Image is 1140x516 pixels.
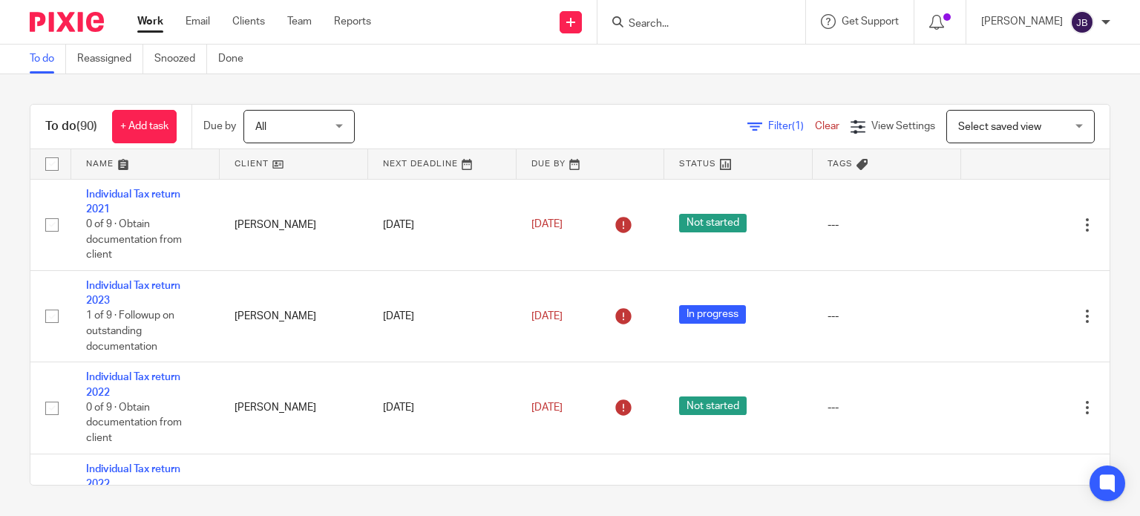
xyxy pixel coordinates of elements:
[958,122,1041,132] span: Select saved view
[186,14,210,29] a: Email
[871,121,935,131] span: View Settings
[86,189,180,215] a: Individual Tax return 2021
[1070,10,1094,34] img: svg%3E
[679,305,746,324] span: In progress
[828,160,853,168] span: Tags
[232,14,265,29] a: Clients
[334,14,371,29] a: Reports
[531,311,563,321] span: [DATE]
[86,372,180,397] a: Individual Tax return 2022
[45,119,97,134] h1: To do
[768,121,815,131] span: Filter
[679,396,747,415] span: Not started
[792,121,804,131] span: (1)
[220,179,368,270] td: [PERSON_NAME]
[368,362,517,454] td: [DATE]
[218,45,255,74] a: Done
[679,214,747,232] span: Not started
[815,121,839,131] a: Clear
[220,270,368,362] td: [PERSON_NAME]
[368,179,517,270] td: [DATE]
[154,45,207,74] a: Snoozed
[77,45,143,74] a: Reassigned
[76,120,97,132] span: (90)
[828,400,946,415] div: ---
[137,14,163,29] a: Work
[86,464,180,489] a: Individual Tax return 2022
[203,119,236,134] p: Due by
[86,219,182,260] span: 0 of 9 · Obtain documentation from client
[368,270,517,362] td: [DATE]
[30,12,104,32] img: Pixie
[30,45,66,74] a: To do
[86,311,174,352] span: 1 of 9 · Followup on outstanding documentation
[828,218,946,232] div: ---
[112,110,177,143] a: + Add task
[531,402,563,413] span: [DATE]
[828,309,946,324] div: ---
[842,16,899,27] span: Get Support
[531,219,563,229] span: [DATE]
[255,122,266,132] span: All
[981,14,1063,29] p: [PERSON_NAME]
[287,14,312,29] a: Team
[627,18,761,31] input: Search
[86,402,182,443] span: 0 of 9 · Obtain documentation from client
[86,281,180,306] a: Individual Tax return 2023
[220,362,368,454] td: [PERSON_NAME]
